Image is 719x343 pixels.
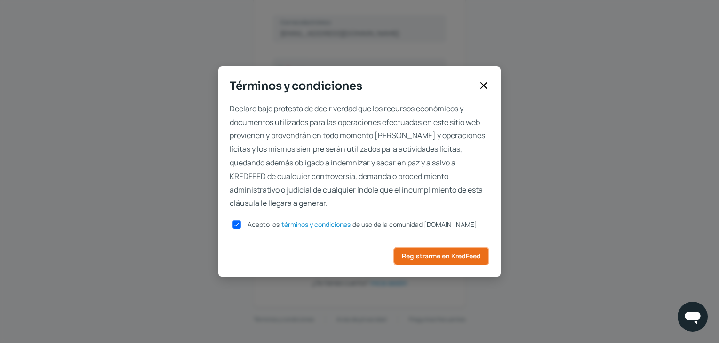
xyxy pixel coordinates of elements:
[683,307,702,326] img: chatIcon
[352,220,477,229] span: de uso de la comunidad [DOMAIN_NAME]
[230,78,474,94] span: Términos y condiciones
[281,221,351,228] a: términos y condiciones
[393,247,489,265] button: Registrarme en KredFeed
[230,102,489,210] span: Declaro bajo protesta de decir verdad que los recursos económicos y documentos utilizados para la...
[248,220,280,229] span: Acepto los
[402,253,481,259] span: Registrarme en KredFeed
